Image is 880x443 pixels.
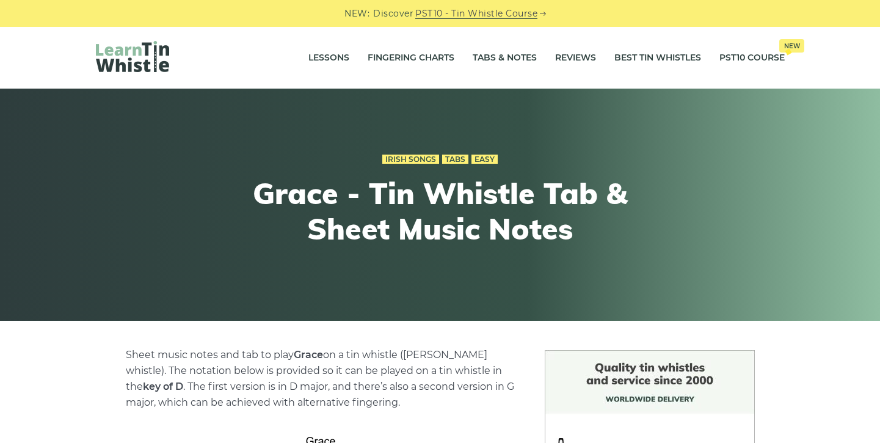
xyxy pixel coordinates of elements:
img: LearnTinWhistle.com [96,41,169,72]
a: Tabs & Notes [473,43,537,73]
h1: Grace - Tin Whistle Tab & Sheet Music Notes [216,176,665,246]
a: PST10 CourseNew [719,43,785,73]
strong: key of D [143,381,183,392]
a: Lessons [308,43,349,73]
a: Irish Songs [382,155,439,164]
span: New [779,39,804,53]
a: Best Tin Whistles [614,43,701,73]
p: Sheet music notes and tab to play on a tin whistle ([PERSON_NAME] whistle). The notation below is... [126,347,515,411]
a: Easy [471,155,498,164]
a: Tabs [442,155,468,164]
strong: Grace [294,349,323,361]
a: Fingering Charts [368,43,454,73]
a: Reviews [555,43,596,73]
